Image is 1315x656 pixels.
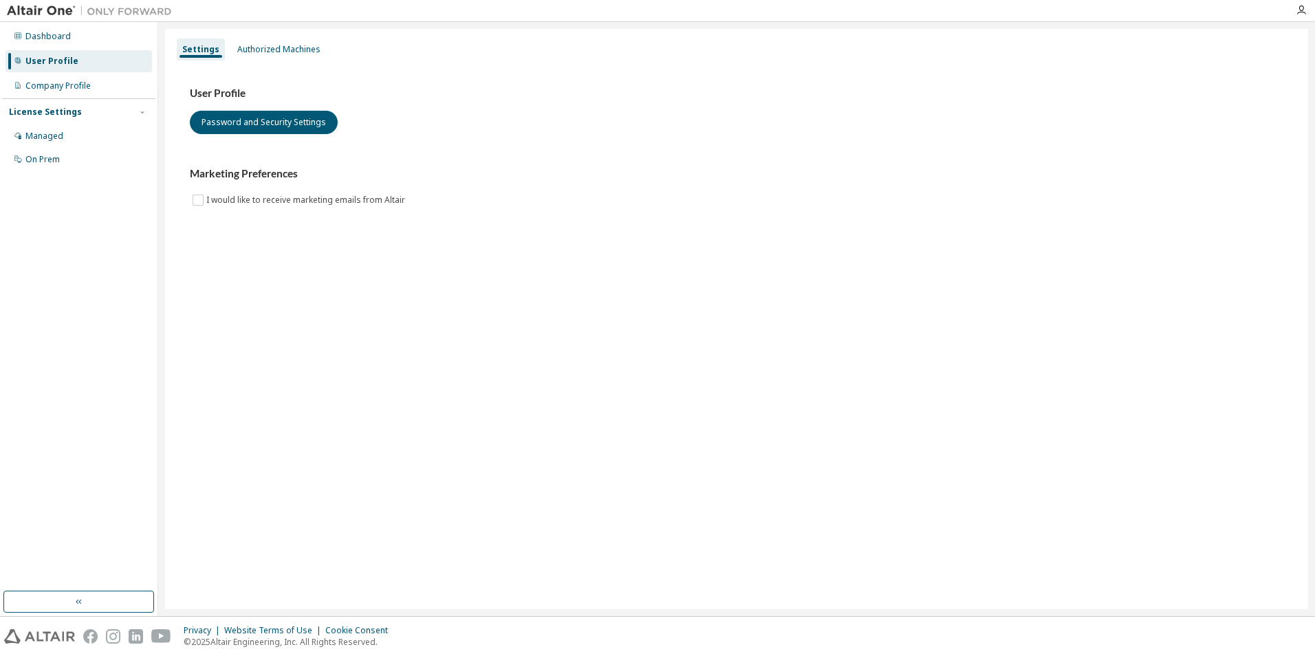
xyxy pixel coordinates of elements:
div: Privacy [184,625,224,636]
img: Altair One [7,4,179,18]
img: linkedin.svg [129,629,143,644]
img: instagram.svg [106,629,120,644]
h3: User Profile [190,87,1283,100]
div: Authorized Machines [237,44,320,55]
div: Company Profile [25,80,91,91]
div: Settings [182,44,219,55]
div: Dashboard [25,31,71,42]
img: facebook.svg [83,629,98,644]
div: On Prem [25,154,60,165]
div: License Settings [9,107,82,118]
div: Managed [25,131,63,142]
label: I would like to receive marketing emails from Altair [206,192,408,208]
img: altair_logo.svg [4,629,75,644]
img: youtube.svg [151,629,171,644]
div: Cookie Consent [325,625,396,636]
div: Website Terms of Use [224,625,325,636]
p: © 2025 Altair Engineering, Inc. All Rights Reserved. [184,636,396,648]
h3: Marketing Preferences [190,167,1283,181]
div: User Profile [25,56,78,67]
button: Password and Security Settings [190,111,338,134]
